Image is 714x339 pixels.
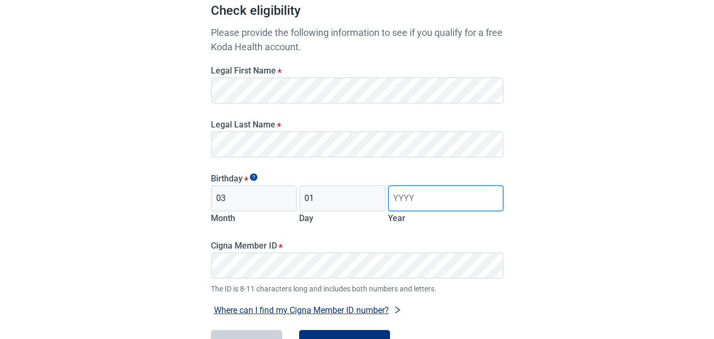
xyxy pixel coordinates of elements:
[299,185,386,212] input: Birth day
[211,303,405,317] button: Where can I find my Cigna Member ID number?
[211,1,504,25] h1: Check eligibility
[211,185,298,212] input: Birth month
[211,241,504,251] label: Cigna Member ID
[388,185,503,212] input: Birth year
[211,213,235,223] label: Month
[393,306,402,314] span: right
[388,213,405,223] label: Year
[211,120,504,130] label: Legal Last Name
[211,25,504,54] p: Please provide the following information to see if you qualify for a free Koda Health account.
[211,173,504,184] legend: Birthday
[299,213,313,223] label: Day
[211,283,504,295] span: The ID is 8-11 characters long and includes both numbers and letters.
[211,66,504,76] label: Legal First Name
[250,173,257,181] span: Show tooltip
